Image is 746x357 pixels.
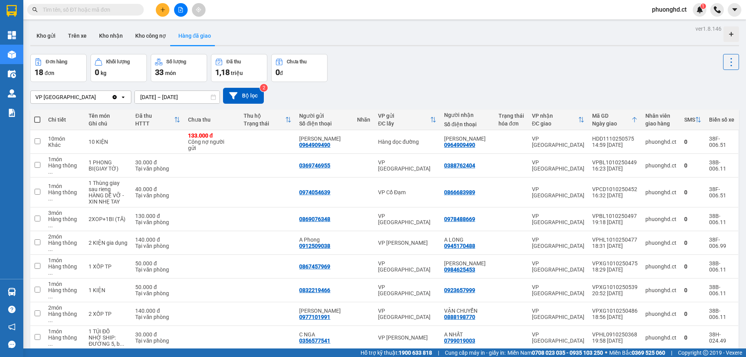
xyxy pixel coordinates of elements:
[280,70,283,76] span: đ
[240,110,295,130] th: Toggle SortBy
[48,293,53,300] span: ...
[192,3,206,17] button: aim
[35,93,96,101] div: VP [GEOGRAPHIC_DATA]
[48,334,81,347] div: Hàng thông thường
[106,59,130,64] div: Khối lượng
[135,284,180,290] div: 50.000 đ
[48,341,53,347] span: ...
[299,314,330,320] div: 0977101991
[632,350,665,356] strong: 0369 525 060
[48,240,81,252] div: Hàng thông thường
[702,3,704,9] span: 1
[48,287,81,300] div: Hàng thông thường
[609,348,665,357] span: Miền Bắc
[444,189,475,195] div: 0866683989
[135,314,180,320] div: Tại văn phòng
[532,308,584,320] div: VP [GEOGRAPHIC_DATA]
[532,186,584,199] div: VP [GEOGRAPHIC_DATA]
[48,183,81,189] div: 1 món
[299,237,349,243] div: A Phong
[135,186,180,192] div: 40.000 đ
[588,110,641,130] th: Toggle SortBy
[444,260,491,266] div: QUANG HUY
[378,284,436,296] div: VP [GEOGRAPHIC_DATA]
[8,323,16,331] span: notification
[444,216,475,222] div: 0978488669
[223,88,264,104] button: Bộ lọc
[89,113,127,119] div: Tên món
[709,136,734,148] div: 38F-006.51
[714,6,721,13] img: phone-icon
[684,287,701,293] div: 0
[48,210,81,216] div: 3 món
[135,331,180,338] div: 30.000 đ
[532,120,578,127] div: ĐC giao
[532,113,578,119] div: VP nhận
[45,70,54,76] span: đơn
[48,257,81,263] div: 1 món
[89,192,127,205] div: HÀNG DỄ VỠ - XIN NHẸ TAY
[709,284,734,296] div: 38B-006.11
[46,59,67,64] div: Đơn hàng
[592,165,638,172] div: 16:23 [DATE]
[378,159,436,172] div: VP [GEOGRAPHIC_DATA]
[645,216,676,222] div: phuonghd.ct
[135,308,180,314] div: 140.000 đ
[135,266,180,273] div: Tại văn phòng
[444,136,491,142] div: HUYỀN QUANG
[299,113,349,119] div: Người gửi
[299,120,349,127] div: Số điện thoại
[532,260,584,273] div: VP [GEOGRAPHIC_DATA]
[135,120,174,127] div: HTTT
[89,240,127,246] div: 2 KIỆN gia dụng
[592,142,638,148] div: 14:59 [DATE]
[592,136,638,142] div: HDD1110250575
[378,189,436,195] div: VP Cổ Đạm
[135,260,180,266] div: 50.000 đ
[8,109,16,117] img: solution-icon
[592,186,638,192] div: VPCD1010250452
[532,159,584,172] div: VP [GEOGRAPHIC_DATA]
[48,305,81,311] div: 2 món
[498,113,524,119] div: Trạng thái
[299,287,330,293] div: 0832219466
[244,120,285,127] div: Trạng thái
[48,169,53,175] span: ...
[178,7,183,12] span: file-add
[160,7,166,12] span: plus
[93,26,129,45] button: Kho nhận
[48,195,53,202] span: ...
[684,117,695,123] div: SMS
[444,112,491,118] div: Người nhận
[112,94,118,100] svg: Clear value
[605,351,607,354] span: ⚪️
[444,287,475,293] div: 0923657999
[135,219,180,225] div: Tại văn phòng
[299,263,330,270] div: 0867457969
[120,94,126,100] svg: open
[8,306,16,313] span: question-circle
[8,288,16,296] img: warehouse-icon
[8,89,16,98] img: warehouse-icon
[709,213,734,225] div: 38B-006.11
[299,142,330,148] div: 0964909490
[89,120,127,127] div: Ghi chú
[156,3,169,17] button: plus
[95,68,99,77] span: 0
[120,341,124,347] span: ...
[532,213,584,225] div: VP [GEOGRAPHIC_DATA]
[227,59,241,64] div: Đã thu
[723,26,739,42] div: Tạo kho hàng mới
[592,284,638,290] div: VPXG1010250539
[48,328,81,334] div: 1 món
[378,334,436,341] div: VP [PERSON_NAME]
[299,162,330,169] div: 0369746955
[709,159,734,172] div: 38B-006.11
[48,233,81,240] div: 2 món
[231,70,243,76] span: triệu
[709,237,734,249] div: 38F-006.99
[645,240,676,246] div: phuonghd.ct
[131,110,184,130] th: Toggle SortBy
[709,260,734,273] div: 38B-006.11
[592,290,638,296] div: 20:52 [DATE]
